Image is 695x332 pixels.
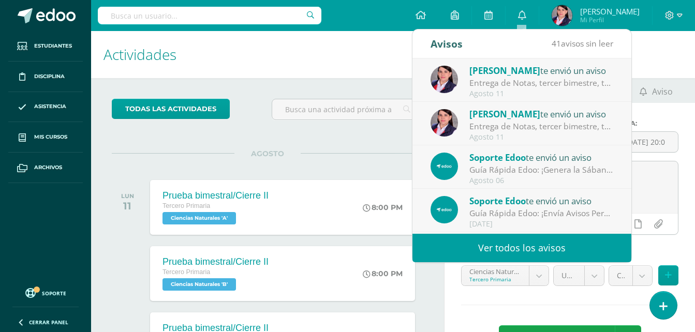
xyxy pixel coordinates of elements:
span: Soporte Edoo [469,152,526,163]
div: Tercero Primaria [469,276,521,283]
input: Busca una actividad próxima aquí... [272,99,423,119]
a: todas las Actividades [112,99,230,119]
div: Agosto 11 [469,89,613,98]
img: 23d42507aef40743ce11d9d3b276c8c7.png [552,5,572,26]
span: Disciplina [34,72,65,81]
div: te envió un aviso [469,150,613,164]
a: Ver todos los avisos [412,234,631,262]
a: Ciencias Naturales 'A'Tercero Primaria [462,266,549,285]
span: Asistencia [34,102,66,111]
span: Tercero Primaria [162,268,210,276]
a: Unidad 3 [554,266,604,285]
span: Tercero Primaria [162,202,210,209]
span: Cierre I (10.0%) [617,266,625,285]
span: Aviso [652,79,673,104]
span: avisos sin leer [552,38,613,49]
img: 9aea47ac886aca8053230e70e601e10c.png [431,196,458,223]
a: Mis cursos [8,122,83,153]
span: Ciencias Naturales 'B' [162,278,236,291]
a: Aviso [629,78,684,103]
div: Entrega de Notas, tercer bimestre, tercero C.: Buen día, adjunto link con horarios para agendar c... [469,120,613,132]
h1: Actividades [103,31,432,78]
span: Archivos [34,163,62,172]
div: [DATE] [469,220,613,229]
a: Disciplina [8,62,83,92]
div: Guía Rápida Edoo: ¡Genera la Sábana de tu Curso en Pocos Pasos!: En Edoo, buscamos facilitar la a... [469,164,613,176]
div: te envió un aviso [469,194,613,207]
div: Guía Rápida Edoo: ¡Envía Avisos Personalizados a Estudiantes Específicos con Facilidad!: En Edoo,... [469,207,613,219]
div: te envió un aviso [469,64,613,77]
div: Prueba bimestral/Cierre II [162,256,269,267]
img: 9aea47ac886aca8053230e70e601e10c.png [431,153,458,180]
input: Busca un usuario... [98,7,321,24]
img: 1e00551655d7a891c178da4253041552.png [431,66,458,93]
a: Soporte [12,285,79,299]
div: Prueba bimestral/Cierre II [162,190,269,201]
div: Agosto 11 [469,133,613,142]
div: Entrega de Notas, tercer bimestre, tercero C.: Buen día, adjunto link con horarios para agendar c... [469,77,613,89]
div: LUN [121,192,134,200]
span: Ciencias Naturales 'A' [162,212,236,224]
span: 41 [552,38,561,49]
div: 11 [121,200,134,212]
a: Cierre I (10.0%) [609,266,652,285]
span: Cerrar panel [29,319,68,326]
span: Estudiantes [34,42,72,50]
div: te envió un aviso [469,107,613,120]
span: AGOSTO [234,149,301,158]
span: [PERSON_NAME] [469,65,540,77]
div: 8:00 PM [363,203,403,212]
span: Soporte Edoo [469,195,526,207]
a: Estudiantes [8,31,83,62]
input: Fecha de entrega [612,132,678,152]
span: Mi Perfil [580,16,640,24]
span: Mis cursos [34,133,67,141]
div: Ciencias Naturales 'A' [469,266,521,276]
label: Fecha: [612,119,678,127]
span: Unidad 3 [561,266,576,285]
span: [PERSON_NAME] [580,6,640,17]
a: Asistencia [8,92,83,123]
span: Soporte [42,290,66,297]
a: Archivos [8,153,83,183]
span: [PERSON_NAME] [469,108,540,120]
div: Avisos [431,29,463,58]
img: 1e00551655d7a891c178da4253041552.png [431,109,458,137]
div: 8:00 PM [363,269,403,278]
div: Agosto 06 [469,176,613,185]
